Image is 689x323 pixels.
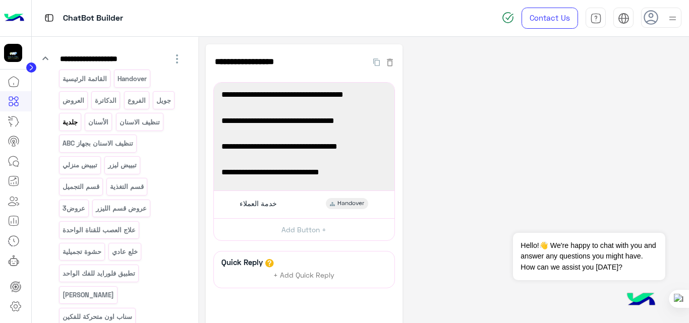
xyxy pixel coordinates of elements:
h6: Quick Reply [219,257,265,267]
p: اسنان زيركون [62,289,114,301]
p: القائمة الرئيسية [62,73,107,85]
p: جويل [156,95,172,106]
span: خدمة العملاء [240,199,277,208]
div: Handover [326,198,368,209]
p: عروض قسم الليزر [95,203,148,214]
span: + Add Quick Reply [273,271,334,279]
p: الفروع [127,95,146,106]
p: العروض [62,95,85,106]
p: تطبيق فلورايد للفك الواحد [62,268,136,279]
p: ChatBot Builder [63,12,123,25]
p: خلع عادي [111,246,139,257]
img: Logo [4,8,24,29]
img: profile [666,12,679,25]
p: تبييض ليزر [107,159,138,171]
img: spinner [502,12,514,24]
img: tab [618,13,629,24]
img: hulul-logo.png [623,283,659,318]
p: عروض3 [62,203,86,214]
p: تنظيف الاسنان [119,116,160,128]
p: جلدية [62,116,78,128]
p: تبييض منزلي [62,159,98,171]
p: قسم التغذية [109,181,145,192]
button: Add Button + [214,218,394,241]
p: سناب اون متحركة للفكين [62,311,133,322]
span: 📅 دللي بشرتك مع أفضل العروض من جويل ✨ [221,140,387,153]
a: tab [586,8,606,29]
img: 177882628735456 [4,44,22,62]
img: tab [43,12,55,24]
button: + Add Quick Reply [266,268,342,283]
span: جلسة تنظيف البشرة العميق للظهر: 595 ريال [221,89,387,102]
button: Duplicate Flow [368,56,385,68]
i: keyboard_arrow_down [39,52,51,64]
span: Hello!👋 We're happy to chat with you and answer any questions you might have. How can we assist y... [513,233,665,280]
span: Handover [337,199,364,208]
a: Contact Us [522,8,578,29]
p: قسم التجميل [62,181,100,192]
p: الدكاترة [94,95,118,106]
span: جلسة تنظيف عميق لفروة الرأس: 295 ريال [221,114,387,127]
img: tab [590,13,602,24]
p: Handover [117,73,148,85]
button: Delete Flow [385,56,395,68]
p: علاج العصب للقناة الواحدة [62,224,136,236]
span: [URL][DOMAIN_NAME] [221,166,387,179]
p: تنظيف الاسنان بجهاز ABC [62,138,134,149]
p: حشوة تجميلية [62,246,102,257]
p: الأسنان [88,116,109,128]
